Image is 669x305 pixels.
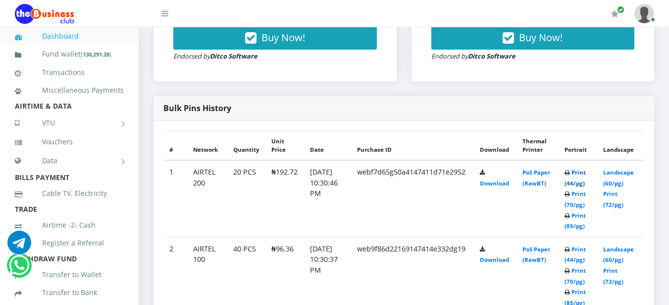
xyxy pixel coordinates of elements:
[304,130,351,160] th: Date
[559,130,597,160] th: Portrait
[15,214,124,237] a: Airtime -2- Cash
[519,31,563,44] span: Buy Now!
[304,160,351,237] td: [DATE] 10:30:46 PM
[565,169,586,187] a: Print (44/pg)
[611,10,618,18] i: Renew/Upgrade Subscription
[163,130,187,160] th: #
[516,130,559,160] th: Thermal Printer
[431,26,635,50] button: Buy Now!
[468,52,515,61] strong: Ditco Software
[15,130,124,153] a: Vouchers
[210,52,257,61] strong: Ditco Software
[15,25,124,48] a: Dashboard
[522,245,550,264] a: PoS Paper (RawBT)
[265,130,304,160] th: Unit Price
[15,148,124,173] a: Data
[9,261,29,277] a: Chat for support
[187,160,227,237] td: AIRTEL 200
[617,6,624,13] span: Renew/Upgrade Subscription
[15,263,124,286] a: Transfer to Wallet
[187,130,227,160] th: Network
[227,130,265,160] th: Quantity
[265,160,304,237] td: ₦192.72
[15,79,124,102] a: Miscellaneous Payments
[15,61,124,84] a: Transactions
[565,245,586,264] a: Print (44/pg)
[565,267,586,285] a: Print (70/pg)
[227,160,265,237] td: 20 PCS
[480,256,509,263] a: Download
[522,169,550,187] a: PoS Paper (RawBT)
[15,281,124,304] a: Transfer to Bank
[597,130,644,160] th: Landscape
[163,103,231,114] strong: Bulk Pins History
[15,4,74,24] img: Logo
[603,245,634,264] a: Landscape (60/pg)
[565,212,586,230] a: Print (85/pg)
[603,190,623,208] a: Print (72/pg)
[634,4,654,23] img: User
[565,190,586,208] a: Print (70/pg)
[81,51,111,58] small: [ ]
[173,52,257,61] small: Endorsed by
[7,238,31,254] a: Chat for support
[351,160,474,237] td: webf7d65g50a4147411d71e2952
[603,267,623,285] a: Print (72/pg)
[173,26,377,50] button: Buy Now!
[431,52,515,61] small: Endorsed by
[474,130,516,160] th: Download
[15,111,124,135] a: VTU
[83,51,109,58] b: 130,291.28
[351,130,474,160] th: Purchase ID
[603,169,634,187] a: Landscape (60/pg)
[15,232,124,254] a: Register a Referral
[480,180,509,187] a: Download
[15,182,124,205] a: Cable TV, Electricity
[15,43,124,66] a: Fund wallet[130,291.28]
[163,160,187,237] td: 1
[261,31,305,44] span: Buy Now!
